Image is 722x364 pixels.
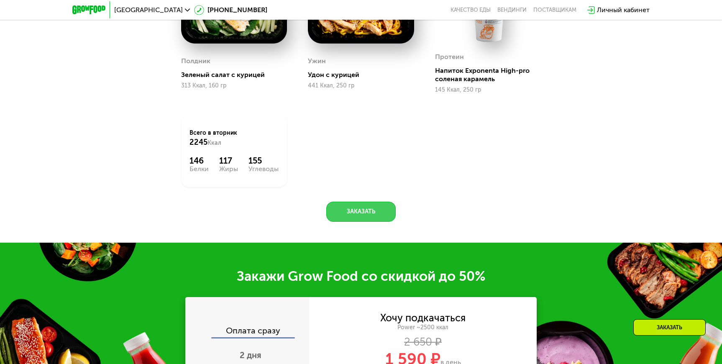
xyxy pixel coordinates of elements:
[181,55,210,67] div: Полдник
[186,326,309,337] div: Оплата сразу
[308,71,420,79] div: Удон с курицей
[248,166,279,172] div: Углеводы
[309,338,537,347] div: 2 650 ₽
[308,82,414,89] div: 441 Ккал, 250 гр
[248,156,279,166] div: 155
[633,319,706,336] div: Заказать
[597,5,650,15] div: Личный кабинет
[308,55,326,67] div: Ужин
[189,129,279,147] div: Всего в вторник
[219,166,238,172] div: Жиры
[435,51,464,63] div: Протеин
[240,350,261,360] span: 2 дня
[380,313,466,323] div: Хочу подкачаться
[189,166,209,172] div: Белки
[326,202,396,222] button: Заказать
[309,324,537,331] div: Power ~2500 ккал
[219,156,238,166] div: 117
[435,67,548,83] div: Напиток Exponenta High-pro соленая карамель
[533,7,576,13] div: поставщикам
[181,82,287,89] div: 313 Ккал, 160 гр
[114,7,183,13] span: [GEOGRAPHIC_DATA]
[194,5,267,15] a: [PHONE_NUMBER]
[497,7,527,13] a: Вендинги
[451,7,491,13] a: Качество еды
[435,87,541,93] div: 145 Ккал, 250 гр
[181,71,294,79] div: Зеленый салат с курицей
[189,138,207,147] span: 2245
[207,139,221,146] span: Ккал
[189,156,209,166] div: 146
